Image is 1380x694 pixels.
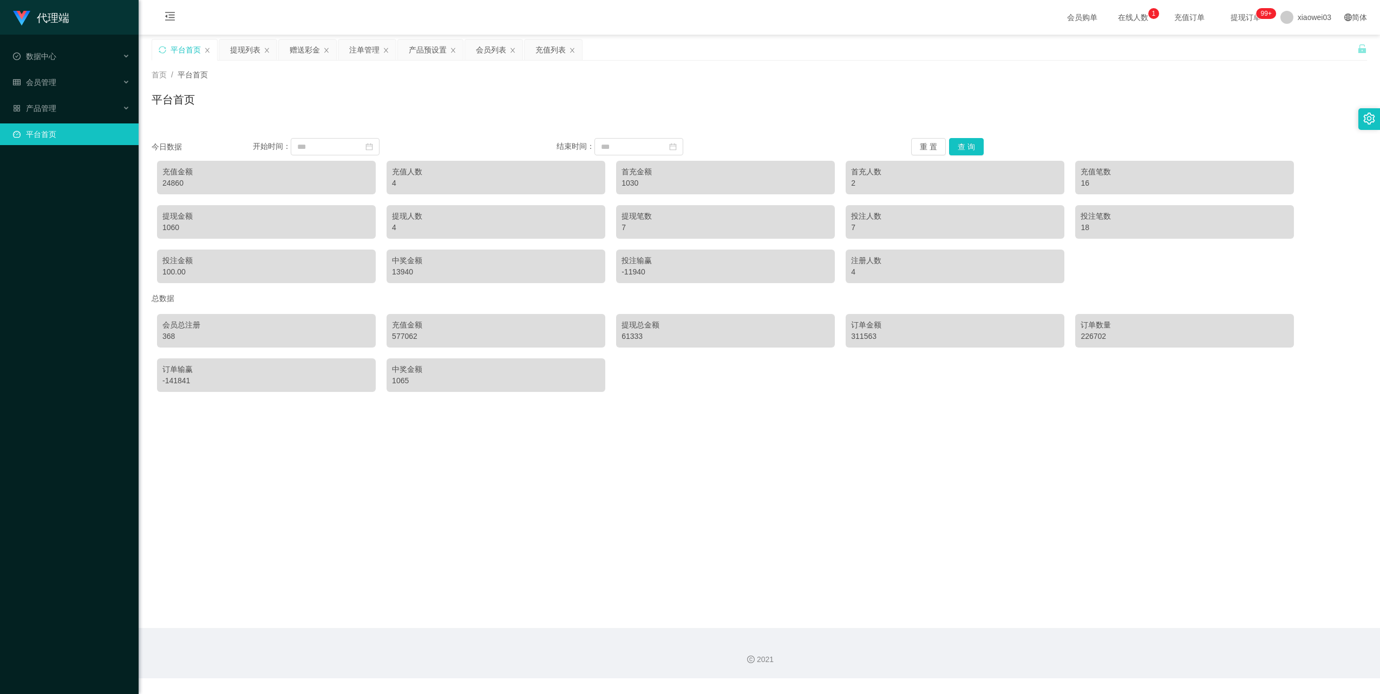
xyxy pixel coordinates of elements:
div: 提现总金额 [622,319,829,331]
div: 4 [392,222,600,233]
div: 24860 [162,178,370,189]
span: 产品管理 [13,104,56,113]
p: 1 [1152,8,1155,19]
sup: 1 [1148,8,1159,19]
img: logo.9652507e.png [13,11,30,26]
i: 图标: appstore-o [13,104,21,112]
i: 图标: calendar [365,143,373,150]
div: 4 [392,178,600,189]
div: 平台首页 [171,40,201,60]
div: 2 [851,178,1059,189]
div: 1030 [622,178,829,189]
h1: 平台首页 [152,91,195,108]
div: 提现人数 [392,211,600,222]
sup: 1207 [1257,8,1276,19]
i: 图标: close [450,47,456,54]
button: 重 置 [911,138,946,155]
div: 会员总注册 [162,319,370,331]
div: 4 [851,266,1059,278]
span: 平台首页 [178,70,208,79]
span: 结束时间： [557,142,594,150]
div: 投注输赢 [622,255,829,266]
div: 赠送彩金 [290,40,320,60]
div: 产品预设置 [409,40,447,60]
div: 注单管理 [349,40,380,60]
div: 61333 [622,331,829,342]
div: 首充金额 [622,166,829,178]
div: -141841 [162,375,370,387]
button: 查 询 [949,138,984,155]
div: 订单数量 [1081,319,1289,331]
div: 7 [851,222,1059,233]
i: 图标: check-circle-o [13,53,21,60]
div: 2021 [147,654,1371,665]
div: 充值列表 [535,40,566,60]
span: 在线人数 [1113,14,1154,21]
div: 投注人数 [851,211,1059,222]
i: 图标: sync [159,46,166,54]
div: 7 [622,222,829,233]
div: 提现笔数 [622,211,829,222]
div: 充值人数 [392,166,600,178]
div: -11940 [622,266,829,278]
div: 充值金额 [162,166,370,178]
span: / [171,70,173,79]
div: 1065 [392,375,600,387]
div: 311563 [851,331,1059,342]
div: 充值金额 [392,319,600,331]
div: 1060 [162,222,370,233]
div: 368 [162,331,370,342]
i: 图标: global [1344,14,1352,21]
a: 图标: dashboard平台首页 [13,123,130,145]
i: 图标: menu-fold [152,1,188,35]
div: 总数据 [152,289,1367,309]
div: 226702 [1081,331,1289,342]
div: 注册人数 [851,255,1059,266]
i: 图标: setting [1363,113,1375,125]
div: 中奖金额 [392,364,600,375]
a: 代理端 [13,13,69,22]
i: 图标: copyright [747,656,755,663]
span: 提现订单 [1225,14,1266,21]
div: 投注金额 [162,255,370,266]
div: 投注笔数 [1081,211,1289,222]
div: 首充人数 [851,166,1059,178]
div: 订单金额 [851,319,1059,331]
i: 图标: close [323,47,330,54]
div: 今日数据 [152,141,253,153]
span: 开始时间： [253,142,291,150]
span: 数据中心 [13,52,56,61]
div: 订单输赢 [162,364,370,375]
div: 提现列表 [230,40,260,60]
div: 充值笔数 [1081,166,1289,178]
div: 16 [1081,178,1289,189]
div: 18 [1081,222,1289,233]
span: 首页 [152,70,167,79]
span: 充值订单 [1169,14,1210,21]
i: 图标: close [264,47,270,54]
i: 图标: table [13,78,21,86]
span: 会员管理 [13,78,56,87]
div: 577062 [392,331,600,342]
i: 图标: close [569,47,575,54]
div: 会员列表 [476,40,506,60]
i: 图标: close [204,47,211,54]
div: 提现金额 [162,211,370,222]
div: 中奖金额 [392,255,600,266]
i: 图标: unlock [1357,44,1367,54]
i: 图标: calendar [669,143,677,150]
h1: 代理端 [37,1,69,35]
div: 13940 [392,266,600,278]
i: 图标: close [383,47,389,54]
i: 图标: close [509,47,516,54]
div: 100.00 [162,266,370,278]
